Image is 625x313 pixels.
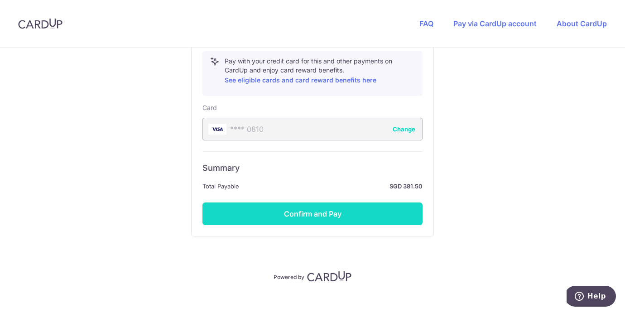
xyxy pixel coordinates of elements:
[419,19,433,28] a: FAQ
[393,125,415,134] button: Change
[225,57,415,86] p: Pay with your credit card for this and other payments on CardUp and enjoy card reward benefits.
[274,272,304,281] p: Powered by
[202,103,217,112] label: Card
[202,202,423,225] button: Confirm and Pay
[18,18,62,29] img: CardUp
[307,271,351,282] img: CardUp
[453,19,537,28] a: Pay via CardUp account
[225,76,376,84] a: See eligible cards and card reward benefits here
[202,181,239,192] span: Total Payable
[243,181,423,192] strong: SGD 381.50
[202,163,423,173] h6: Summary
[557,19,607,28] a: About CardUp
[567,286,616,308] iframe: Opens a widget where you can find more information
